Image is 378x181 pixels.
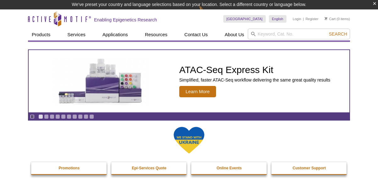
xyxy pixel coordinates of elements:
[94,17,157,23] h2: Enabling Epigenetics Research
[179,86,216,97] span: Learn More
[303,15,304,23] li: |
[61,114,66,119] a: Go to slide 5
[44,114,49,119] a: Go to slide 2
[305,17,318,21] a: Register
[199,5,215,20] img: Change Here
[28,29,54,41] a: Products
[132,166,166,170] strong: Epi-Services Quote
[38,114,43,119] a: Go to slide 1
[67,114,71,119] a: Go to slide 6
[248,29,350,39] input: Keyword, Cat. No.
[271,162,347,174] a: Customer Support
[29,50,349,112] article: ATAC-Seq Express Kit
[55,114,60,119] a: Go to slide 4
[58,166,80,170] strong: Promotions
[293,166,326,170] strong: Customer Support
[89,114,94,119] a: Go to slide 10
[329,31,347,37] span: Search
[325,17,327,20] img: Your Cart
[191,162,267,174] a: Online Events
[99,29,132,41] a: Applications
[31,162,107,174] a: Promotions
[223,15,266,23] a: [GEOGRAPHIC_DATA]
[173,126,205,154] img: We Stand With Ukraine
[325,17,336,21] a: Cart
[181,29,211,41] a: Contact Us
[64,29,89,41] a: Services
[269,15,286,23] a: English
[49,57,153,105] img: ATAC-Seq Express Kit
[293,17,301,21] a: Login
[141,29,171,41] a: Resources
[30,114,35,119] a: Toggle autoplay
[50,114,54,119] a: Go to slide 3
[84,114,88,119] a: Go to slide 9
[179,65,330,75] h2: ATAC-Seq Express Kit
[325,15,350,23] li: (0 items)
[111,162,187,174] a: Epi-Services Quote
[78,114,83,119] a: Go to slide 8
[217,166,242,170] strong: Online Events
[179,77,330,83] p: Simplified, faster ATAC-Seq workflow delivering the same great quality results
[327,31,349,37] button: Search
[72,114,77,119] a: Go to slide 7
[221,29,248,41] a: About Us
[29,50,349,112] a: ATAC-Seq Express Kit ATAC-Seq Express Kit Simplified, faster ATAC-Seq workflow delivering the sam...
